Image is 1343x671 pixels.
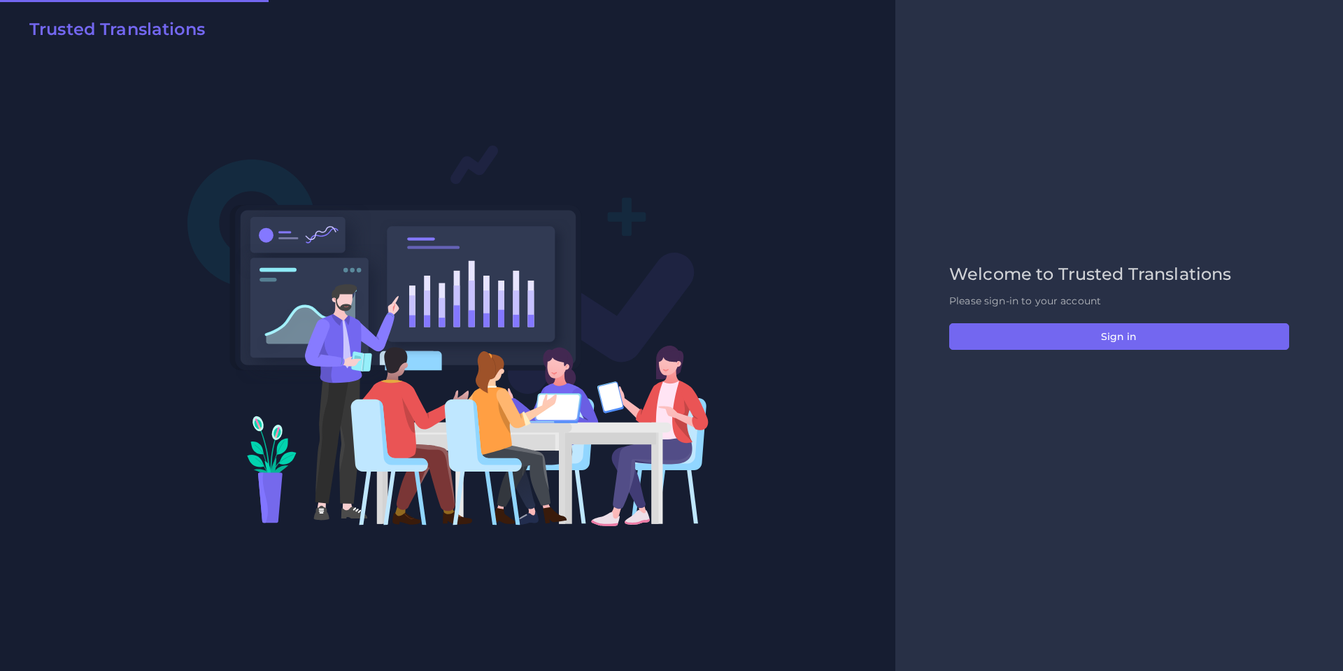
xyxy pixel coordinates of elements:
h2: Trusted Translations [29,20,205,40]
p: Please sign-in to your account [949,294,1289,309]
button: Sign in [949,323,1289,350]
h2: Welcome to Trusted Translations [949,264,1289,285]
a: Trusted Translations [20,20,205,45]
img: Login V2 [187,144,709,527]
